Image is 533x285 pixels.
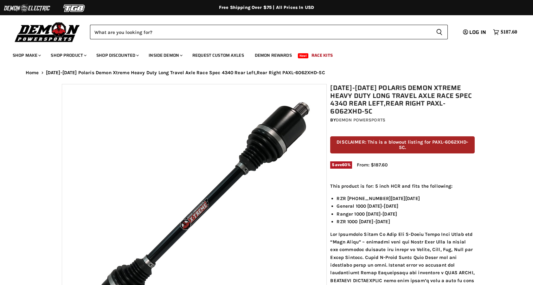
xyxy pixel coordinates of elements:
[13,21,82,43] img: Demon Powersports
[90,25,448,39] form: Product
[337,218,475,225] li: RZR 1000 [DATE]-[DATE]
[337,195,475,202] li: RZR [PHONE_NUMBER][DATE][DATE]
[330,161,352,168] span: Save %
[250,49,297,62] a: Demon Rewards
[90,25,431,39] input: Search
[92,49,143,62] a: Shop Discounted
[330,84,475,115] h1: [DATE]-[DATE] Polaris Demon Xtreme Heavy Duty Long Travel Axle Race Spec 4340 Rear Left,Rear Righ...
[298,53,309,58] span: New!
[431,25,448,39] button: Search
[460,29,490,35] a: Log in
[336,117,385,123] a: Demon Powersports
[469,28,486,36] span: Log in
[144,49,186,62] a: Inside Demon
[3,2,51,14] img: Demon Electric Logo 2
[330,136,475,154] p: DISCLAIMER: This is a blowout listing for PAXL-6062XHD-5C.
[46,70,325,75] span: [DATE]-[DATE] Polaris Demon Xtreme Heavy Duty Long Travel Axle Race Spec 4340 Rear Left,Rear Righ...
[342,162,347,167] span: 60
[330,182,475,190] p: This product is for: 5 inch HCR and fits the following:
[13,70,520,75] nav: Breadcrumbs
[337,210,475,218] li: Ranger 1000 [DATE]-[DATE]
[13,5,520,10] div: Free Shipping Over $75 | All Prices In USD
[307,49,337,62] a: Race Kits
[8,49,45,62] a: Shop Make
[337,202,475,210] li: General 1000 [DATE]-[DATE]
[490,28,520,37] a: $187.60
[357,162,388,168] span: From: $187.60
[26,70,39,75] a: Home
[8,46,516,62] ul: Main menu
[501,29,517,35] span: $187.60
[330,117,475,124] div: by
[188,49,249,62] a: Request Custom Axles
[51,2,98,14] img: TGB Logo 2
[46,49,90,62] a: Shop Product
